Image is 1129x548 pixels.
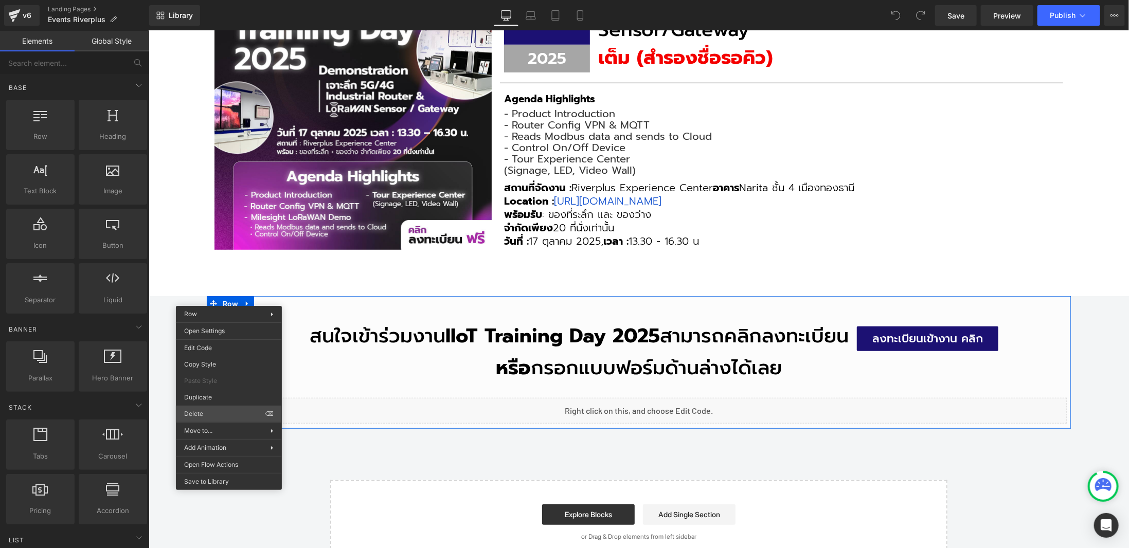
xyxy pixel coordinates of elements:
span: Heading [82,131,144,142]
p: 2025 [355,19,441,36]
span: 20 ที่นั่งเท่านั้น [355,189,465,205]
span: - Control On/Off Device [355,109,477,124]
a: Mobile [568,5,593,26]
span: 13.30 - 16.30 น [480,203,550,218]
a: Tablet [543,5,568,26]
p: or Drag & Drop elements from left sidebar [198,502,782,509]
b: เต็ม (สำรองชื่อรอคิว) [450,12,624,41]
a: New Library [149,5,200,26]
span: List [8,535,25,545]
strong: IIoT Training Day 2025 [297,290,511,320]
span: (Signage, LED, Video Wall) [355,132,487,147]
span: Liquid [82,295,144,305]
span: Row [9,131,71,142]
button: Redo [910,5,931,26]
span: ⌫ [265,409,274,418]
a: Landing Pages [48,5,149,13]
span: Base [8,83,28,93]
span: Library [169,11,193,20]
strong: Location : [355,162,405,178]
a: [URL][DOMAIN_NAME] [405,162,516,178]
span: Parallax [9,373,71,383]
span: Hero Banner [82,373,144,383]
span: Accordion [82,505,144,516]
span: Tabs [9,451,71,462]
span: Events Riverplus [48,15,105,24]
a: Explore Blocks [393,473,486,494]
span: - Reads Modbus data and sends to Cloud [355,98,563,113]
strong: หรือ [347,322,382,352]
strong: สถานที่จัดงาน : [355,149,423,165]
span: Save [947,10,964,21]
span: Preview [993,10,1021,21]
span: Row [184,310,197,318]
a: Expand / Collapse [92,265,105,281]
span: : ของที่ระลึก และ ของว่าง [355,176,503,191]
a: Desktop [494,5,518,26]
span: Duplicate [184,393,274,402]
span: 17 ตุลาคม 2025, [355,203,455,218]
span: Edit Code [184,343,274,353]
span: Move to... [184,426,271,435]
span: Icon [9,240,71,251]
h3: Riverplus Experience Center Narita ชั้น 4 เมืองทองธานี [355,150,910,163]
div: v6 [21,9,33,22]
span: Open Settings [184,326,274,336]
span: Image [82,186,144,196]
a: v6 [4,5,40,26]
button: Publish [1037,5,1100,26]
span: Delete [184,409,265,418]
h3: กรอกแบบฟอร์มด้านล่างได้เลย [62,325,918,349]
button: Undo [886,5,906,26]
strong: พร้อมรับ [355,176,393,191]
span: Pricing [9,505,71,516]
span: Banner [8,324,38,334]
span: Save to Library [184,477,274,486]
span: Copy Style [184,360,274,369]
span: - Router Config VPN & MQTT [355,86,501,102]
button: More [1104,5,1125,26]
b: เวลา : [455,203,480,218]
div: Open Intercom Messenger [1094,513,1119,538]
strong: อาคาร [564,149,590,165]
span: - Tour Experience Center [355,120,481,136]
a: Global Style [75,31,149,51]
span: Publish [1050,11,1076,20]
span: Carousel [82,451,144,462]
span: Add Animation [184,443,271,452]
span: Stack [8,403,33,412]
span: Paste Style [184,376,274,386]
span: - Product Introduction [355,75,467,90]
a: Laptop [518,5,543,26]
strong: Agenda Highlights [355,61,446,76]
a: Preview [981,5,1033,26]
strong: วันที่ : [355,203,380,218]
h3: สนใจเข้าร่วมงาน สามารถคลิกลงทะเบียน [66,294,700,317]
a: Add Single Section [494,473,587,494]
span: ลงทะเบียนเข้างาน คลิก [724,296,834,320]
span: Text Block [9,186,71,196]
span: Button [82,240,144,251]
span: Row [71,265,92,281]
a: ลงทะเบียนเข้างาน คลิก [708,296,850,320]
span: Open Flow Actions [184,460,274,469]
span: Separator [9,295,71,305]
strong: จำกัดเพียง [355,189,404,205]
